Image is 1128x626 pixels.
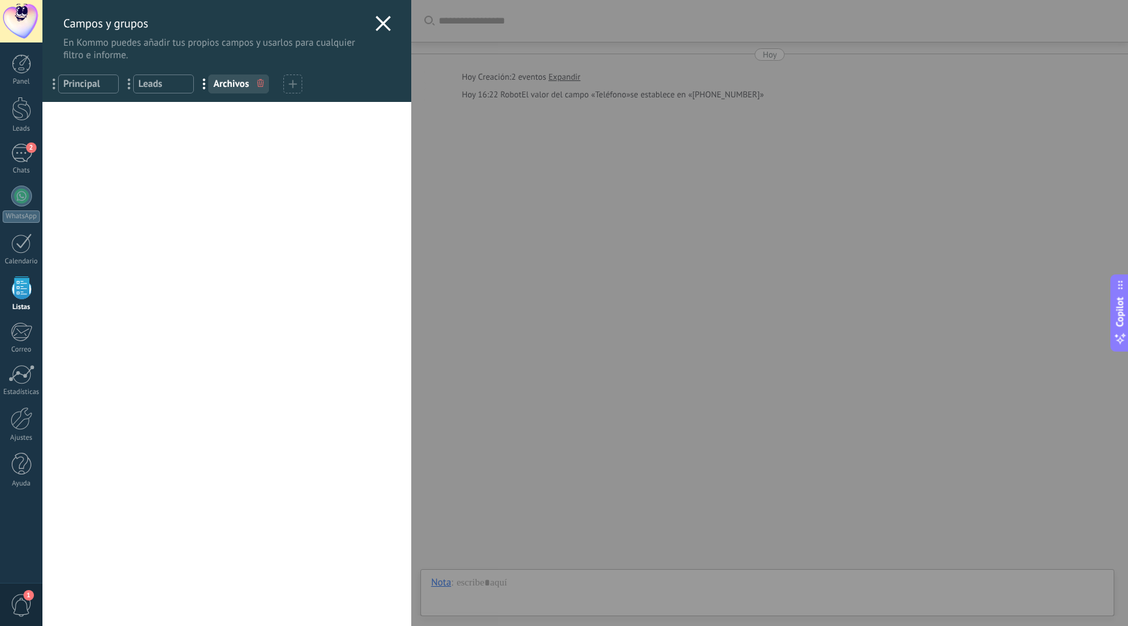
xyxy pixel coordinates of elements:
[213,78,264,90] span: Archivos
[63,78,114,90] span: Principal
[195,73,222,95] span: ...
[63,16,369,31] h3: Campos y grupos
[138,78,189,90] span: Leads
[45,73,72,95] span: ...
[63,37,369,61] p: En Kommo puedes añadir tus propios campos y usarlos para cualquier filtro e informe.
[1114,297,1127,327] span: Copilot
[120,73,147,95] span: ...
